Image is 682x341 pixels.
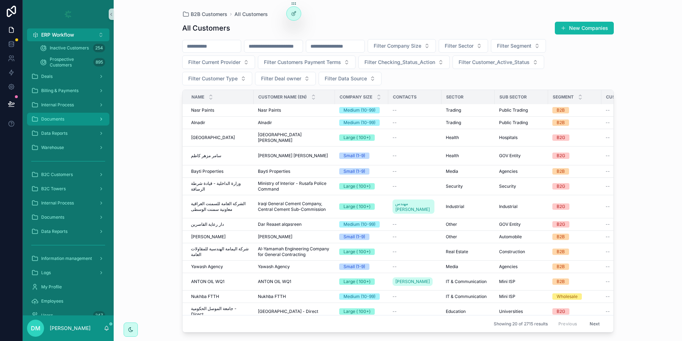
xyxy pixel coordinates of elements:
[606,204,610,209] span: --
[191,153,222,159] span: سامر مزهر كاظم
[339,183,384,190] a: Large ( 100+)
[258,120,331,126] a: Alnadir
[499,107,528,113] span: Public Trading
[499,183,544,189] a: Security
[339,119,384,126] a: Medium (10-99)
[343,221,375,228] div: Medium (10-99)
[191,11,227,18] span: B2B Customers
[557,234,565,240] div: B2B
[41,284,62,290] span: My Profile
[191,153,249,159] a: سامر مزهر كاظم
[393,222,397,227] span: --
[343,249,370,255] div: Large ( 100+)
[606,153,610,159] span: --
[393,276,437,287] a: [PERSON_NAME]
[258,55,356,69] button: Select Button
[499,135,544,140] a: Hospitals
[191,264,223,270] span: Yawash Agency
[182,11,227,18] a: B2B Customers
[258,309,331,314] a: [GEOGRAPHIC_DATA] - Direct
[499,120,544,126] a: Public Trading
[393,183,437,189] a: --
[446,309,491,314] a: Education
[191,222,224,227] span: دار رعاية القاصرين
[499,249,544,255] a: Construction
[191,107,249,113] a: Nasr Paints
[258,222,331,227] a: Dar Reaaet alqasreen
[393,107,397,113] span: --
[93,311,105,320] div: 247
[41,214,64,220] span: Documents
[41,130,67,136] span: Data Reports
[606,234,610,240] span: --
[343,278,370,285] div: Large ( 100+)
[552,107,597,113] a: B2B
[258,246,331,257] a: Al-Yamamah Engineering Company for General Contracting
[41,31,74,38] span: ERP Workflow
[499,294,515,299] span: Mini ISP
[191,120,249,126] a: Alnadir
[41,186,66,192] span: B2C Towers
[191,222,249,227] a: دار رعاية القاصرين
[358,55,450,69] button: Select Button
[258,222,302,227] span: Dar Reaaet alqasreen
[191,234,249,240] a: [PERSON_NAME]
[393,107,437,113] a: --
[27,197,109,209] a: Internal Process
[23,41,114,315] div: scrollable content
[499,222,521,227] span: GOV Entity
[393,277,433,286] a: [PERSON_NAME]
[552,134,597,141] a: B2G
[343,263,365,270] div: Small (1-9)
[258,153,331,159] a: [PERSON_NAME] [PERSON_NAME]
[446,264,491,270] a: Media
[41,172,73,177] span: B2C Customers
[606,204,661,209] a: --
[41,145,64,150] span: Warehouse
[446,107,491,113] a: Trading
[258,181,331,192] a: Ministry of Interior - Rusafa Police Command
[499,107,544,113] a: Public Trading
[499,169,518,174] span: Agencies
[261,75,301,82] span: Filter Deal owner
[343,107,375,113] div: Medium (10-99)
[258,309,318,314] span: [GEOGRAPHIC_DATA] - Direct
[339,153,384,159] a: Small (1-9)
[339,308,384,315] a: Large ( 100+)
[446,294,487,299] span: IT & Communication
[93,58,105,66] div: 895
[557,119,565,126] div: B2B
[606,183,610,189] span: --
[499,169,544,174] a: Agencies
[339,293,384,300] a: Medium (10-99)
[557,183,565,190] div: B2G
[393,249,437,255] a: --
[446,222,457,227] span: Other
[393,120,437,126] a: --
[191,169,249,174] a: Bayti Properties
[557,221,565,228] div: B2G
[255,72,316,85] button: Select Button
[446,234,457,240] span: Other
[459,59,530,66] span: Filter Customer_Active_Status
[258,294,331,299] a: Nukhba FTTH
[191,246,249,257] span: شركة اليمامة الهندسية للمقاولات العامة
[339,234,384,240] a: Small (1-9)
[258,234,292,240] span: [PERSON_NAME]
[27,113,109,126] a: Documents
[343,119,375,126] div: Medium (10-99)
[497,42,531,49] span: Filter Segment
[446,279,487,284] span: IT & Communication
[499,309,523,314] span: Universities
[446,264,458,270] span: Media
[552,293,597,300] a: Wholesale
[343,153,365,159] div: Small (1-9)
[446,135,459,140] span: Health
[499,279,515,284] span: Mini ISP
[191,94,204,100] span: Name
[606,249,661,255] a: --
[393,169,397,174] span: --
[499,234,522,240] span: Automobile
[552,221,597,228] a: B2G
